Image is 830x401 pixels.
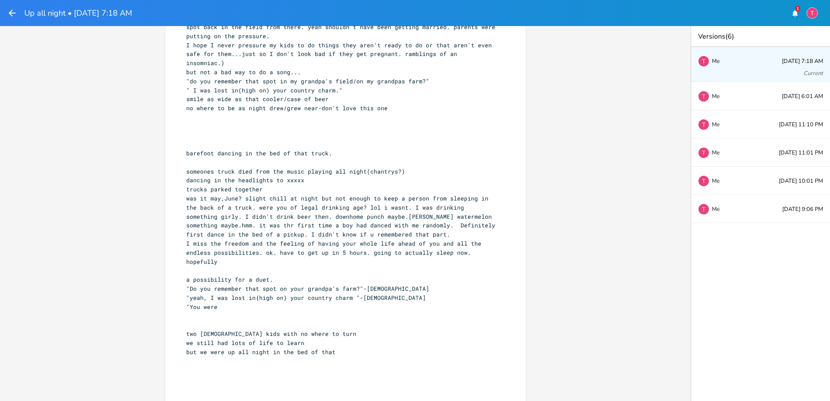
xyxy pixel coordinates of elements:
[698,175,709,187] img: tabitha8501.tn
[186,5,499,39] span: good ole days on grandpa's farm(remember when I about got married in that church? lol I remember ...
[782,207,823,212] span: [DATE] 9:06 PM
[712,178,720,184] span: Me
[698,56,709,67] img: tabitha8501.tn
[712,93,720,99] span: Me
[782,59,823,64] span: [DATE] 7:18 AM
[698,204,709,215] img: tabitha8501.tn
[807,7,818,19] img: tabitha8501.tn
[698,119,709,130] img: tabitha8501.tn
[786,5,804,21] button: 1
[779,150,823,156] span: [DATE] 11:01 PM
[712,150,720,156] span: Me
[712,58,720,64] span: Me
[712,206,720,212] span: Me
[186,95,329,103] span: smile as wide as that cooler/case of beer
[779,178,823,184] span: [DATE] 10:01 PM
[186,86,343,94] span: " I was lost in(high on) your country charm."
[186,168,405,175] span: someones truck died from the music playing all night(chantrys?)
[186,330,356,338] span: two [DEMOGRAPHIC_DATA] kids with no where to turn
[691,26,830,47] div: Versions (6)
[186,348,336,356] span: but we were up all night in the bed of that
[804,71,823,76] div: Current
[186,41,495,67] span: I hope I never pressure my kids to do things they aren't ready to do or that aren't even safe for...
[186,149,332,157] span: barefoot dancing in the bed of that truck.
[186,104,388,112] span: no where to be as night drew/grew near-don't love this one
[698,147,709,158] img: tabitha8501.tn
[186,185,263,193] span: trucks parked together
[24,9,132,17] h1: Up all night • [DATE] 7:18 AM
[186,339,304,347] span: we still had lots of life to learn
[186,77,429,85] span: "do you remember that spot in my grandpa's field/on my grandpas farm?"
[698,91,709,102] img: tabitha8501.tn
[712,122,720,128] span: Me
[186,276,273,283] span: a possibility for a duet.
[782,94,823,99] span: [DATE] 6:01 AM
[779,122,823,128] span: [DATE] 11:10 PM
[186,303,217,311] span: "You were
[186,176,304,184] span: dancing in the headlights to xxxxx
[186,68,301,76] span: but not a bad way to do a song...
[186,294,426,302] span: "yeah, I was lost in{high on} your country charm "-[DEMOGRAPHIC_DATA]
[186,240,485,266] span: I miss the freedom and the feeling of having your whole life ahead of you and all the endless pos...
[795,6,800,11] div: 1
[186,285,429,293] span: "Do you remember that spot on your grandpa's farm?"-[DEMOGRAPHIC_DATA]
[186,194,499,238] span: was it may,June? slight chill at night but not enough to keep a person from sleeping in the back ...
